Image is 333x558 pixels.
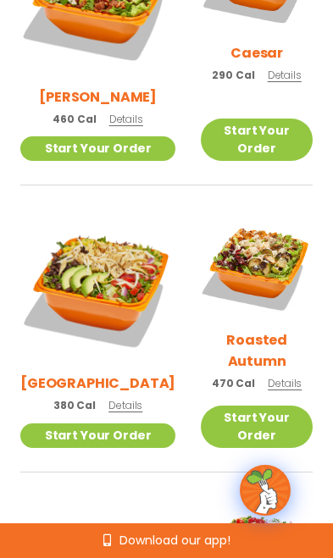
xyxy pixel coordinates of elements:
a: Start Your Order [201,119,313,161]
img: Product photo for Roasted Autumn Salad [201,211,313,323]
span: 290 Cal [212,68,254,83]
img: Product photo for BBQ Ranch Salad [20,211,175,366]
a: Start Your Order [201,406,313,448]
span: 460 Cal [53,112,96,127]
span: Details [109,112,143,126]
span: Download our app! [119,534,230,546]
a: Download our app! [103,534,230,546]
span: Details [268,376,302,390]
img: wpChatIcon [241,467,289,514]
a: Start Your Order [20,136,175,161]
h2: Roasted Autumn [201,329,313,372]
span: 470 Cal [212,376,255,391]
h2: Caesar [230,42,283,64]
span: 380 Cal [53,398,96,413]
h2: [PERSON_NAME] [39,86,157,108]
span: Details [268,68,302,82]
a: Start Your Order [20,423,175,448]
span: Details [108,398,142,412]
h2: [GEOGRAPHIC_DATA] [20,373,175,394]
